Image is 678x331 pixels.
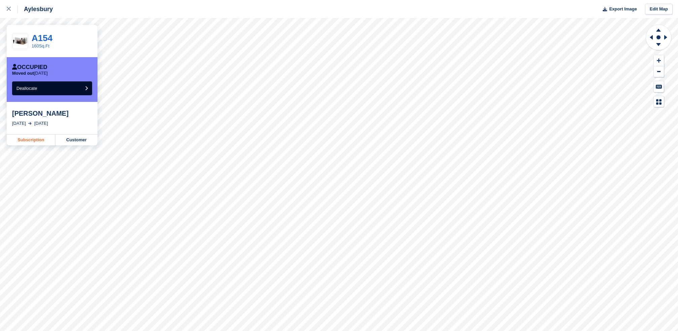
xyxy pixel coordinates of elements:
[654,66,664,77] button: Zoom Out
[654,55,664,66] button: Zoom In
[55,135,97,145] a: Customer
[28,122,32,125] img: arrow-right-light-icn-cde0832a797a2874e46488d9cf13f60e5c3a73dbe684e267c42b8395dfbc2abf.svg
[645,4,673,15] a: Edit Map
[32,33,52,43] a: A154
[12,35,28,47] img: 150-sqft-unit.jpg
[654,81,664,92] button: Keyboard Shortcuts
[12,81,92,95] button: Deallocate
[34,120,48,127] div: [DATE]
[12,120,26,127] div: [DATE]
[12,64,47,71] div: Occupied
[599,4,637,15] button: Export Image
[12,71,34,76] span: Moved out
[18,5,53,13] div: Aylesbury
[16,86,37,91] span: Deallocate
[12,71,48,76] p: [DATE]
[32,43,49,48] a: 160Sq.Ft
[609,6,637,12] span: Export Image
[7,135,55,145] a: Subscription
[12,109,92,117] div: [PERSON_NAME]
[654,96,664,107] button: Map Legend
